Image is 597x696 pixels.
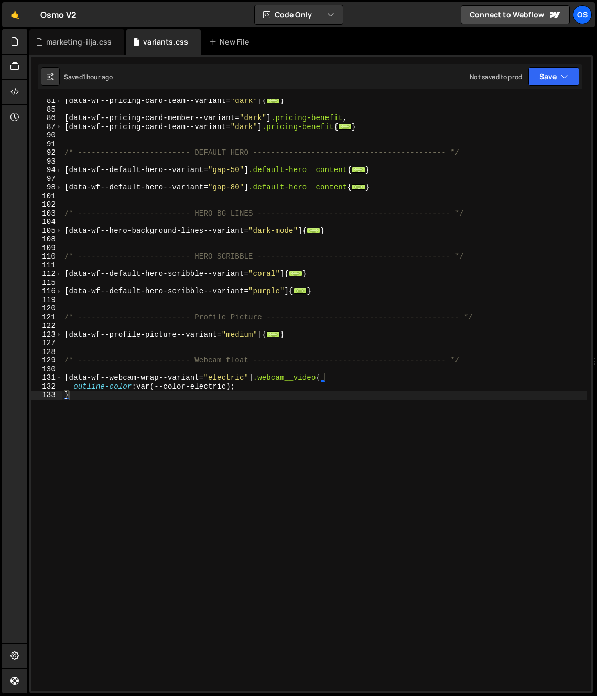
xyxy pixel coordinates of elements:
div: 121 [31,313,62,322]
div: 102 [31,200,62,209]
div: 93 [31,157,62,166]
div: 116 [31,287,62,296]
span: ... [266,98,280,103]
div: Osmo V2 [40,8,77,21]
div: 112 [31,270,62,279]
div: 119 [31,296,62,305]
div: 128 [31,348,62,357]
div: New File [209,37,253,47]
div: 109 [31,244,62,253]
div: Not saved to prod [470,72,522,81]
div: 1 hour ago [83,72,113,81]
span: ... [294,288,307,294]
button: Code Only [255,5,343,24]
div: 94 [31,166,62,175]
div: 97 [31,175,62,184]
div: 111 [31,261,62,270]
div: variants.css [143,37,188,47]
div: 123 [31,330,62,339]
div: 104 [31,218,62,227]
div: 122 [31,322,62,330]
div: 103 [31,209,62,218]
button: Save [528,67,579,86]
div: 108 [31,235,62,244]
span: ... [338,123,352,129]
div: 131 [31,373,62,382]
span: ... [266,331,280,337]
div: 87 [31,123,62,132]
div: 110 [31,252,62,261]
a: Connect to Webflow [461,5,570,24]
a: Os [573,5,592,24]
div: 127 [31,339,62,348]
a: 🤙 [2,2,28,27]
div: 132 [31,382,62,391]
span: ... [352,167,365,173]
div: 92 [31,148,62,157]
div: 133 [31,391,62,400]
div: 120 [31,304,62,313]
div: 98 [31,183,62,192]
div: 81 [31,97,62,105]
div: 86 [31,114,62,123]
div: 130 [31,365,62,374]
div: 105 [31,227,62,235]
div: 90 [31,131,62,140]
div: 101 [31,192,62,201]
span: ... [307,227,320,233]
div: 129 [31,356,62,365]
div: 115 [31,279,62,287]
span: ... [352,184,365,190]
div: Saved [64,72,113,81]
div: 85 [31,105,62,114]
span: ... [289,271,302,276]
div: 91 [31,140,62,149]
div: marketing-ilja.css [46,37,112,47]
